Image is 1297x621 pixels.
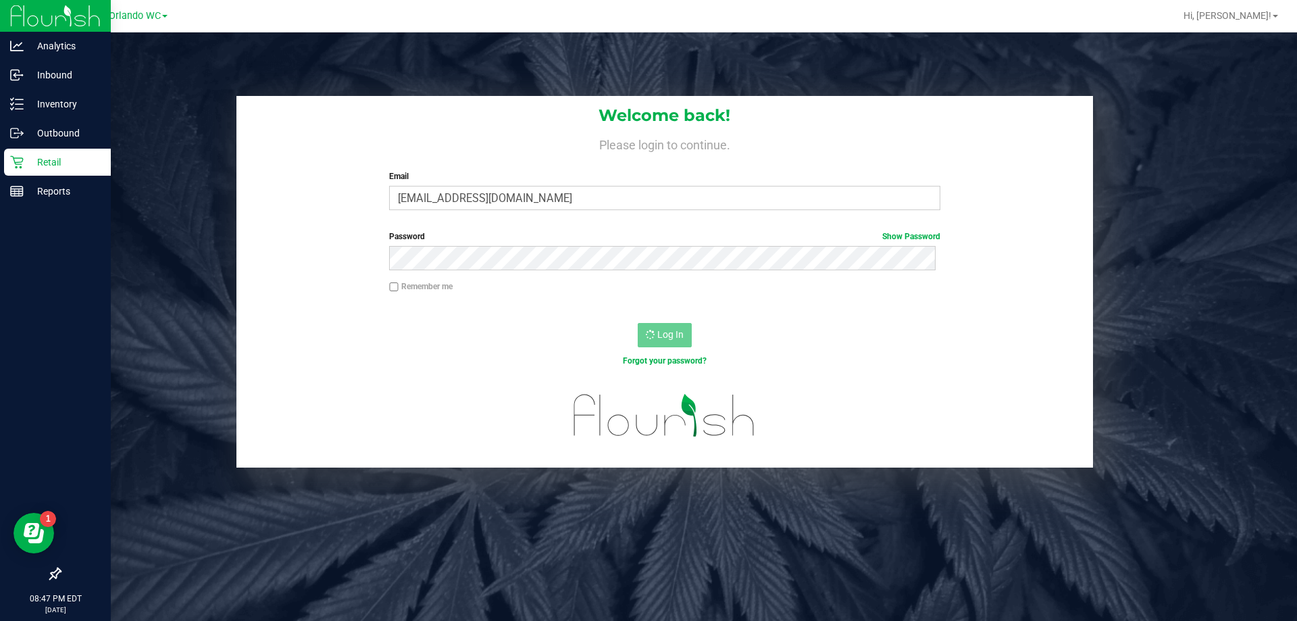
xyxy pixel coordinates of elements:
[10,39,24,53] inline-svg: Analytics
[40,511,56,527] iframe: Resource center unread badge
[623,356,707,366] a: Forgot your password?
[10,126,24,140] inline-svg: Outbound
[24,38,105,54] p: Analytics
[24,67,105,83] p: Inbound
[389,282,399,292] input: Remember me
[6,593,105,605] p: 08:47 PM EDT
[882,232,940,241] a: Show Password
[10,184,24,198] inline-svg: Reports
[6,605,105,615] p: [DATE]
[638,323,692,347] button: Log In
[557,381,771,450] img: flourish_logo.svg
[24,96,105,112] p: Inventory
[1184,10,1271,21] span: Hi, [PERSON_NAME]!
[14,513,54,553] iframe: Resource center
[10,68,24,82] inline-svg: Inbound
[10,97,24,111] inline-svg: Inventory
[24,154,105,170] p: Retail
[24,183,105,199] p: Reports
[10,155,24,169] inline-svg: Retail
[109,10,161,22] span: Orlando WC
[24,125,105,141] p: Outbound
[389,280,453,293] label: Remember me
[389,232,425,241] span: Password
[657,329,684,340] span: Log In
[236,107,1093,124] h1: Welcome back!
[389,170,940,182] label: Email
[236,135,1093,151] h4: Please login to continue.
